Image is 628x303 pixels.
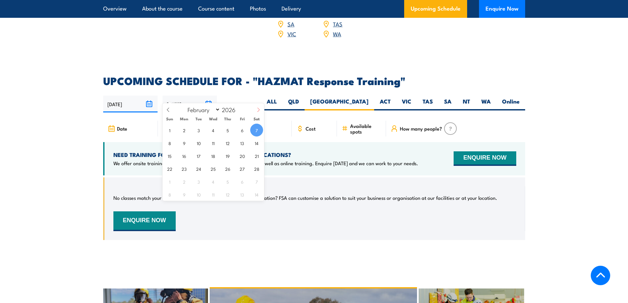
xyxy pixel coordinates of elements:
[207,136,220,149] span: February 11, 2026
[305,98,374,110] label: [GEOGRAPHIC_DATA]
[163,136,176,149] span: February 8, 2026
[163,188,176,201] span: March 8, 2026
[163,162,176,175] span: February 22, 2026
[163,117,177,121] span: Sun
[221,188,234,201] span: March 12, 2026
[250,136,263,149] span: February 14, 2026
[192,124,205,136] span: February 3, 2026
[333,30,341,38] a: WA
[103,96,158,112] input: From date
[207,188,220,201] span: March 11, 2026
[250,175,263,188] span: March 7, 2026
[236,136,249,149] span: February 13, 2026
[113,160,418,167] p: We offer onsite training, training at our centres, multisite solutions as well as online training...
[454,151,516,166] button: ENQUIRE NOW
[103,76,525,85] h2: UPCOMING SCHEDULE FOR - "HAZMAT Response Training"
[177,117,192,121] span: Mon
[235,117,250,121] span: Fri
[214,195,497,201] p: Can’t find a date or location? FSA can customise a solution to suit your business or organisation...
[113,151,418,158] h4: NEED TRAINING FOR LARGER GROUPS OR MULTIPLE LOCATIONS?
[476,98,496,110] label: WA
[192,136,205,149] span: February 10, 2026
[261,98,283,110] label: ALL
[250,149,263,162] span: February 21, 2026
[178,124,191,136] span: February 2, 2026
[457,98,476,110] label: NT
[206,117,221,121] span: Wed
[207,149,220,162] span: February 18, 2026
[350,123,381,134] span: Available spots
[207,175,220,188] span: March 4, 2026
[221,149,234,162] span: February 19, 2026
[396,98,417,110] label: VIC
[220,106,242,113] input: Year
[192,188,205,201] span: March 10, 2026
[178,188,191,201] span: March 9, 2026
[163,124,176,136] span: February 1, 2026
[178,162,191,175] span: February 23, 2026
[178,136,191,149] span: February 9, 2026
[283,98,305,110] label: QLD
[221,136,234,149] span: February 12, 2026
[178,149,191,162] span: February 16, 2026
[400,126,442,131] span: How many people?
[250,162,263,175] span: February 28, 2026
[250,117,264,121] span: Sat
[207,162,220,175] span: February 25, 2026
[374,98,396,110] label: ACT
[184,105,220,114] select: Month
[333,20,343,28] a: TAS
[192,149,205,162] span: February 17, 2026
[236,175,249,188] span: March 6, 2026
[178,175,191,188] span: March 2, 2026
[236,124,249,136] span: February 6, 2026
[287,30,296,38] a: VIC
[113,211,176,231] button: ENQUIRE NOW
[117,126,127,131] span: Date
[417,98,438,110] label: TAS
[192,117,206,121] span: Tue
[163,149,176,162] span: February 15, 2026
[163,175,176,188] span: March 1, 2026
[221,124,234,136] span: February 5, 2026
[192,162,205,175] span: February 24, 2026
[221,117,235,121] span: Thu
[113,195,210,201] p: No classes match your search criteria, sorry.
[192,175,205,188] span: March 3, 2026
[236,188,249,201] span: March 13, 2026
[163,96,217,112] input: To date
[236,149,249,162] span: February 20, 2026
[207,124,220,136] span: February 4, 2026
[221,175,234,188] span: March 5, 2026
[306,126,315,131] span: Cost
[250,188,263,201] span: March 14, 2026
[250,124,263,136] span: February 7, 2026
[221,162,234,175] span: February 26, 2026
[287,20,294,28] a: SA
[438,98,457,110] label: SA
[496,98,525,110] label: Online
[236,162,249,175] span: February 27, 2026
